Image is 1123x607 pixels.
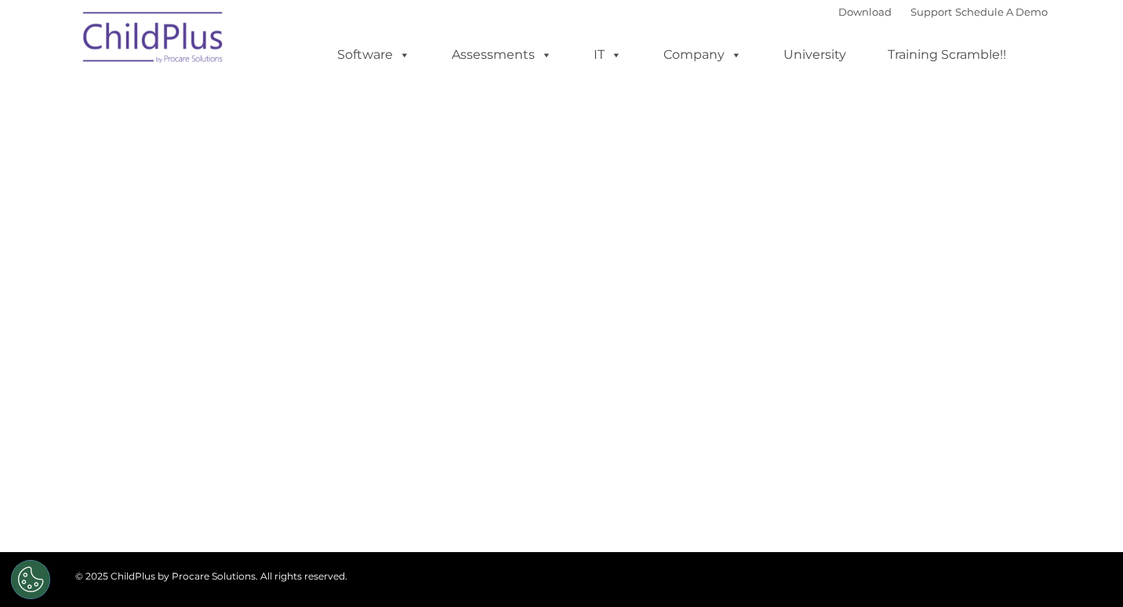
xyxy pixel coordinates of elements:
a: Assessments [436,39,568,71]
a: Download [838,5,892,18]
font: | [838,5,1048,18]
img: ChildPlus by Procare Solutions [75,1,232,79]
a: IT [578,39,638,71]
a: Company [648,39,758,71]
a: Training Scramble!! [872,39,1022,71]
button: Cookies Settings [11,560,50,599]
span: © 2025 ChildPlus by Procare Solutions. All rights reserved. [75,570,347,582]
a: Support [910,5,952,18]
a: University [768,39,862,71]
a: Software [322,39,426,71]
a: Schedule A Demo [955,5,1048,18]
